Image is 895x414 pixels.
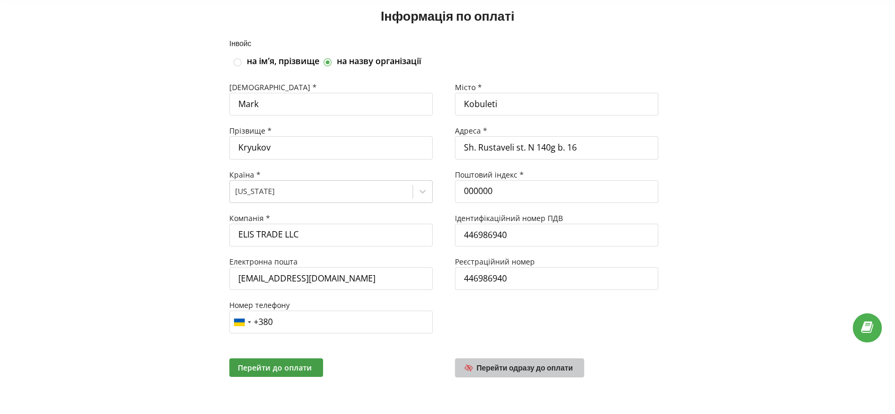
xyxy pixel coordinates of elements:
a: Перейти одразу до оплати [455,358,584,377]
span: Електронна пошта [229,257,298,267]
label: на імʼя, прізвище [247,56,319,67]
span: Перейти одразу до оплати [477,363,573,372]
span: Країна * [229,170,261,180]
span: Перейти до оплати [238,363,312,373]
span: Ідентифікаційний номер ПДВ [455,213,563,223]
span: Адреса * [455,126,487,136]
span: Інвойс [229,39,252,48]
span: Поштовий індекс * [455,170,524,180]
label: на назву організації [337,56,421,67]
button: Перейти до оплати [229,358,323,377]
div: Telephone country code [230,311,254,333]
span: Компанія * [229,213,270,223]
span: Прізвище * [229,126,272,136]
span: Реєстраційний номер [455,257,535,267]
span: [DEMOGRAPHIC_DATA] * [229,82,317,92]
span: Місто * [455,82,482,92]
span: Інформація по оплаті [381,8,514,23]
span: Номер телефону [229,300,290,310]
